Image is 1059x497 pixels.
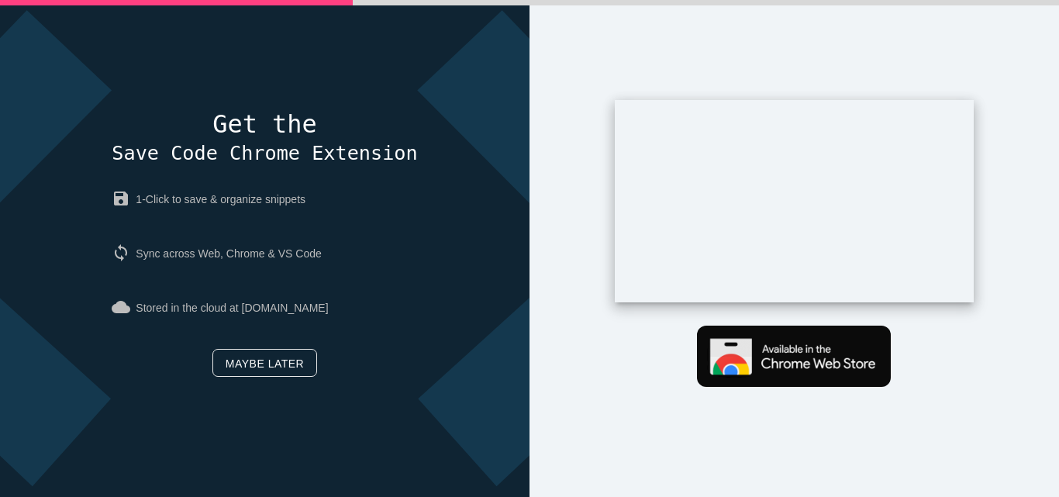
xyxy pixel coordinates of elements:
i: save [112,189,136,208]
p: Sync across Web, Chrome & VS Code [112,232,417,275]
i: cloud [112,298,136,316]
img: Get Chrome extension [697,326,891,387]
h4: Get the [112,111,417,167]
i: sync [112,243,136,262]
p: Stored in the cloud at [DOMAIN_NAME] [112,286,417,330]
a: Maybe later [212,349,317,377]
p: 1-Click to save & organize snippets [112,178,417,221]
span: Save Code Chrome Extension [112,142,417,164]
